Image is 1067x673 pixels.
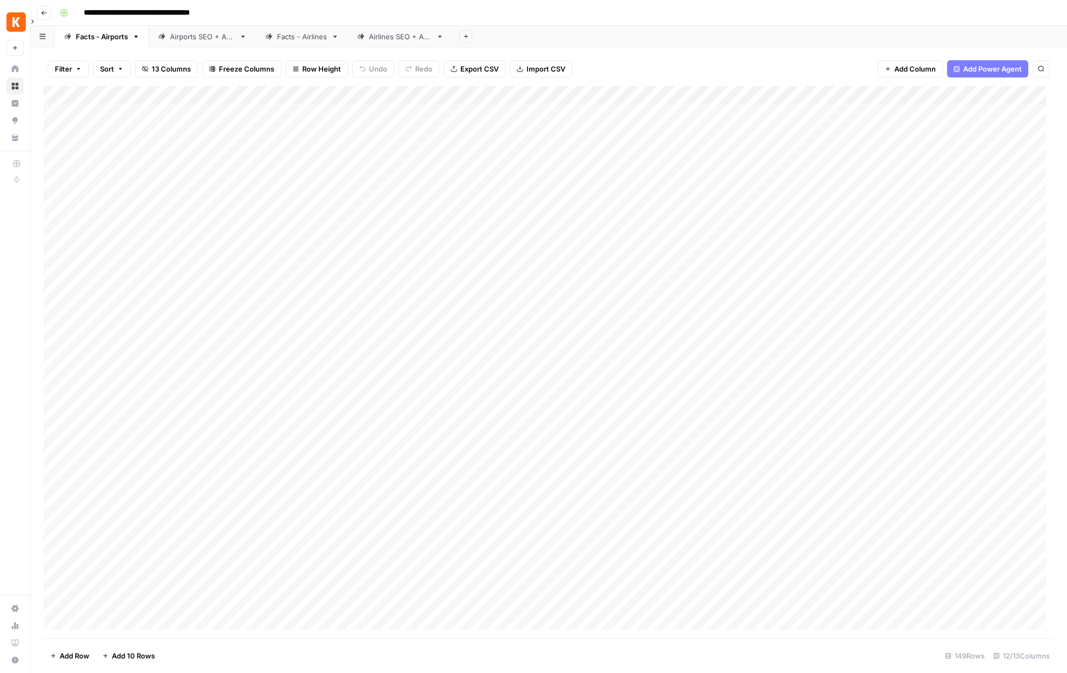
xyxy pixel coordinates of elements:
[369,31,432,42] div: Airlines SEO + AEO
[6,95,24,112] a: Insights
[6,77,24,95] a: Browse
[112,650,155,661] span: Add 10 Rows
[60,650,89,661] span: Add Row
[878,60,943,77] button: Add Column
[302,63,341,74] span: Row Height
[348,26,453,47] a: Airlines SEO + AEO
[55,26,149,47] a: Facts - Airports
[256,26,348,47] a: Facts - Airlines
[963,63,1022,74] span: Add Power Agent
[6,634,24,651] a: Learning Hub
[202,60,281,77] button: Freeze Columns
[149,26,256,47] a: Airports SEO + AEO
[527,63,565,74] span: Import CSV
[6,12,26,32] img: Kayak Logo
[369,63,387,74] span: Undo
[6,112,24,129] a: Opportunities
[941,647,989,664] div: 149 Rows
[277,31,327,42] div: Facts - Airlines
[100,63,114,74] span: Sort
[135,60,198,77] button: 13 Columns
[93,60,131,77] button: Sort
[6,9,24,36] button: Workspace: Kayak
[352,60,394,77] button: Undo
[947,60,1028,77] button: Add Power Agent
[989,647,1054,664] div: 12/13 Columns
[55,63,72,74] span: Filter
[170,31,235,42] div: Airports SEO + AEO
[399,60,439,77] button: Redo
[44,647,96,664] button: Add Row
[6,617,24,634] a: Usage
[6,129,24,146] a: Your Data
[6,651,24,669] button: Help + Support
[415,63,432,74] span: Redo
[444,60,506,77] button: Export CSV
[96,647,161,664] button: Add 10 Rows
[6,600,24,617] a: Settings
[460,63,499,74] span: Export CSV
[48,60,89,77] button: Filter
[76,31,128,42] div: Facts - Airports
[510,60,572,77] button: Import CSV
[152,63,191,74] span: 13 Columns
[286,60,348,77] button: Row Height
[894,63,936,74] span: Add Column
[219,63,274,74] span: Freeze Columns
[6,60,24,77] a: Home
